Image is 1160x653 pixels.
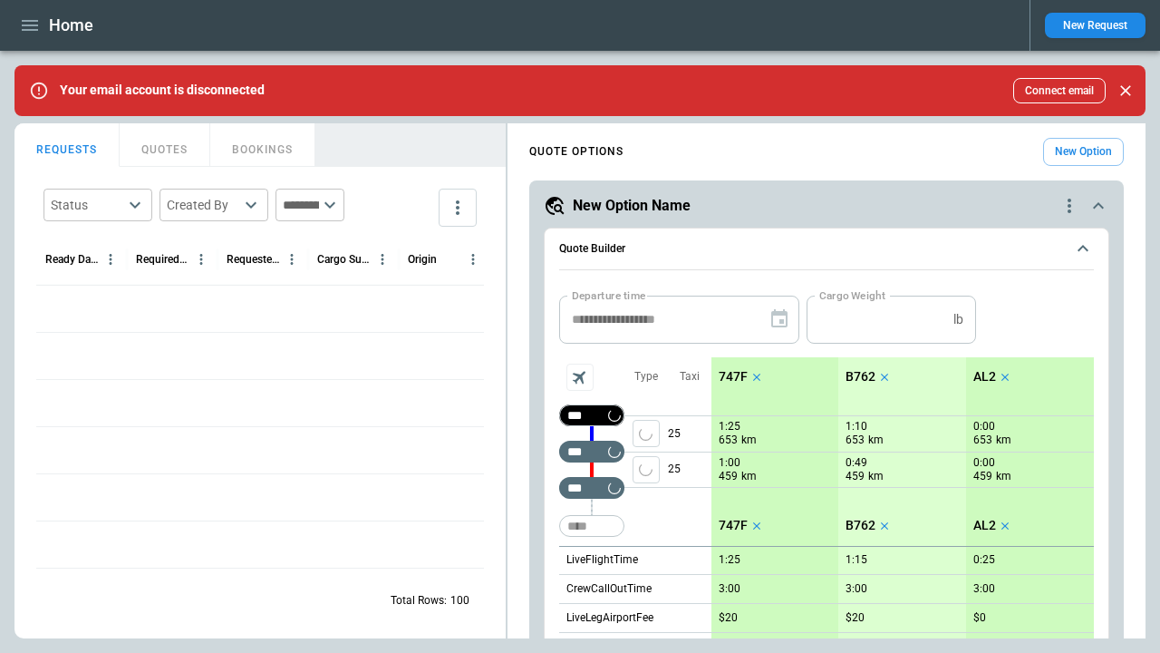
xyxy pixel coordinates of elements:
[371,248,394,271] button: Cargo Summary column menu
[668,453,711,487] p: 25
[973,456,995,470] p: 0:00
[559,243,625,255] h6: Quote Builder
[51,196,123,214] div: Status
[45,253,99,266] div: Ready Date & Time (UTC)
[846,433,865,448] p: 653
[973,369,996,385] p: AL2
[819,288,885,303] label: Cargo Weight
[559,441,624,463] div: Too short
[559,477,624,499] div: Too short
[544,195,1109,217] button: New Option Namequote-option-actions
[680,369,700,385] p: Taxi
[846,369,875,385] p: B762
[461,248,485,271] button: Origin column menu
[559,515,624,537] div: Too short
[719,611,738,625] p: $20
[668,416,711,452] p: 25
[719,369,748,385] p: 747F
[167,196,239,214] div: Created By
[719,469,738,484] p: 459
[633,420,660,447] button: left aligned
[136,253,189,266] div: Required Date & Time (UTC)
[846,420,867,434] p: 1:10
[719,456,740,470] p: 1:00
[1058,195,1080,217] div: quote-option-actions
[846,553,867,567] p: 1:15
[996,433,1011,448] p: km
[573,196,691,216] h5: New Option Name
[846,456,867,470] p: 0:49
[846,582,867,596] p: 3:00
[973,420,995,434] p: 0:00
[317,253,371,266] div: Cargo Summary
[633,456,660,483] span: Type of sector
[973,611,986,625] p: $0
[391,593,447,609] p: Total Rows:
[719,518,748,533] p: 747F
[719,433,738,448] p: 653
[973,582,995,596] p: 3:00
[741,433,757,448] p: km
[1043,138,1124,166] button: New Option
[719,553,740,567] p: 1:25
[210,123,315,167] button: BOOKINGS
[953,312,963,327] p: lb
[996,469,1011,484] p: km
[1113,71,1138,111] div: dismiss
[868,433,884,448] p: km
[529,148,623,156] h4: QUOTE OPTIONS
[450,593,469,609] p: 100
[633,456,660,483] button: left aligned
[741,469,757,484] p: km
[633,420,660,447] span: Type of sector
[846,469,865,484] p: 459
[634,369,658,385] p: Type
[973,518,996,533] p: AL2
[846,611,865,625] p: $20
[973,469,992,484] p: 459
[719,582,740,596] p: 3:00
[99,248,122,271] button: Ready Date & Time (UTC) column menu
[120,123,210,167] button: QUOTES
[566,610,653,626] p: LiveLegAirportFee
[439,189,477,227] button: more
[1045,13,1145,38] button: New Request
[566,581,652,597] p: CrewCallOutTime
[408,253,437,266] div: Origin
[49,15,93,36] h1: Home
[572,288,646,303] label: Departure time
[1013,78,1106,103] button: Connect email
[868,469,884,484] p: km
[60,83,265,98] p: Your email account is disconnected
[559,404,624,426] div: Not found
[566,364,594,391] span: Aircraft selection
[566,552,638,568] p: LiveFlightTime
[719,420,740,434] p: 1:25
[973,553,995,567] p: 0:25
[189,248,213,271] button: Required Date & Time (UTC) column menu
[559,229,1094,270] button: Quote Builder
[227,253,280,266] div: Requested Route
[280,248,304,271] button: Requested Route column menu
[14,123,120,167] button: REQUESTS
[846,518,875,533] p: B762
[973,433,992,448] p: 653
[1113,78,1138,103] button: Close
